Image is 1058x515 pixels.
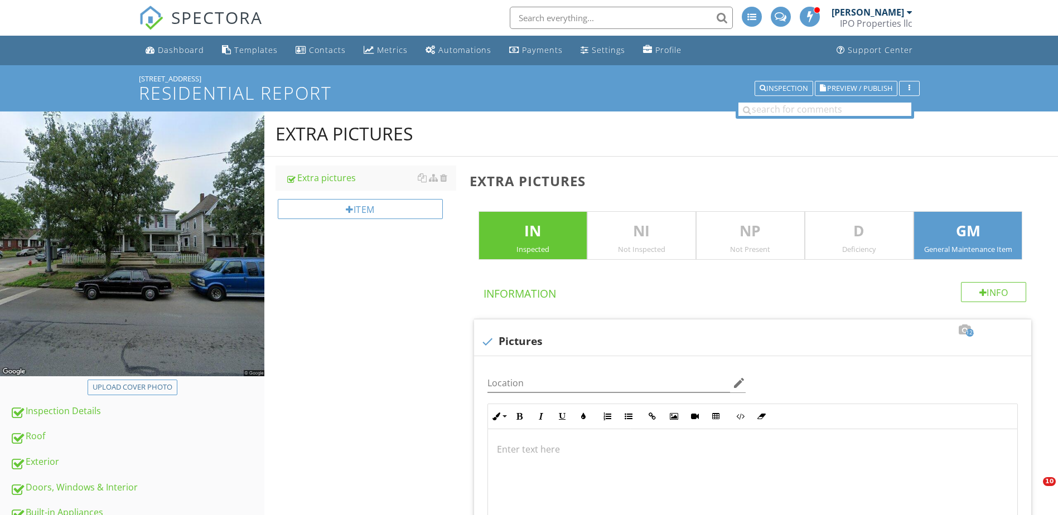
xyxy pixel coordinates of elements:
p: NI [588,220,695,242]
div: Metrics [377,45,408,55]
a: Dashboard [141,40,209,61]
button: Colors [573,406,594,427]
input: Location [487,374,731,392]
p: IN [479,220,587,242]
button: Ordered List [597,406,618,427]
a: Inspection [755,82,813,93]
button: Inspection [755,81,813,96]
button: Preview / Publish [815,81,897,96]
p: D [805,220,913,242]
a: Templates [218,40,282,61]
button: Code View [730,406,751,427]
button: Insert Table [706,406,727,427]
div: Dashboard [158,45,204,55]
button: Insert Video [684,406,706,427]
div: Settings [592,45,625,55]
span: SPECTORA [171,6,263,29]
a: Support Center [832,40,917,61]
div: Deficiency [805,245,913,254]
a: Preview / Publish [815,82,897,93]
div: Not Present [697,245,804,254]
button: Inline Style [488,406,509,427]
div: Inspection [760,85,808,93]
a: Payments [505,40,567,61]
div: Roof [10,429,264,444]
span: 10 [1043,477,1056,486]
div: Info [961,282,1027,302]
button: Bold (Ctrl+B) [509,406,530,427]
div: Automations [438,45,491,55]
p: NP [697,220,804,242]
div: Contacts [309,45,346,55]
a: Settings [576,40,630,61]
div: Extra pictures [286,171,456,184]
div: [PERSON_NAME] [832,7,904,18]
button: Upload cover photo [88,380,177,395]
a: Company Profile [639,40,686,61]
a: Metrics [359,40,412,61]
h4: Information [484,282,1026,301]
div: Extra Pictures [276,123,413,145]
h1: Residential Report [139,83,920,103]
div: Upload cover photo [93,382,172,393]
i: edit [732,376,746,390]
span: Preview / Publish [827,85,892,92]
input: Search everything... [510,7,733,29]
button: Unordered List [618,406,639,427]
button: Clear Formatting [751,406,772,427]
button: Insert Image (Ctrl+P) [663,406,684,427]
div: Inspection Details [10,404,264,419]
button: Underline (Ctrl+U) [552,406,573,427]
div: Doors, Windows & Interior [10,480,264,495]
div: Item [278,199,443,219]
div: [STREET_ADDRESS] [139,74,920,83]
iframe: Intercom live chat [1020,477,1047,504]
div: Not Inspected [588,245,695,254]
div: General Maintenance Item [914,245,1022,254]
p: GM [914,220,1022,242]
div: IPO Properties llc [840,18,912,29]
button: Italic (Ctrl+I) [530,406,552,427]
div: Templates [234,45,278,55]
div: Payments [522,45,563,55]
h3: Extra pictures [470,173,1040,188]
div: Inspected [479,245,587,254]
a: Automations (Advanced) [421,40,496,61]
span: 125 [966,329,974,337]
div: Exterior [10,455,264,469]
a: SPECTORA [139,15,263,38]
div: Support Center [848,45,913,55]
button: Insert Link (Ctrl+K) [642,406,663,427]
img: The Best Home Inspection Software - Spectora [139,6,163,30]
div: Profile [655,45,682,55]
input: search for comments [738,103,911,116]
a: Contacts [291,40,350,61]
